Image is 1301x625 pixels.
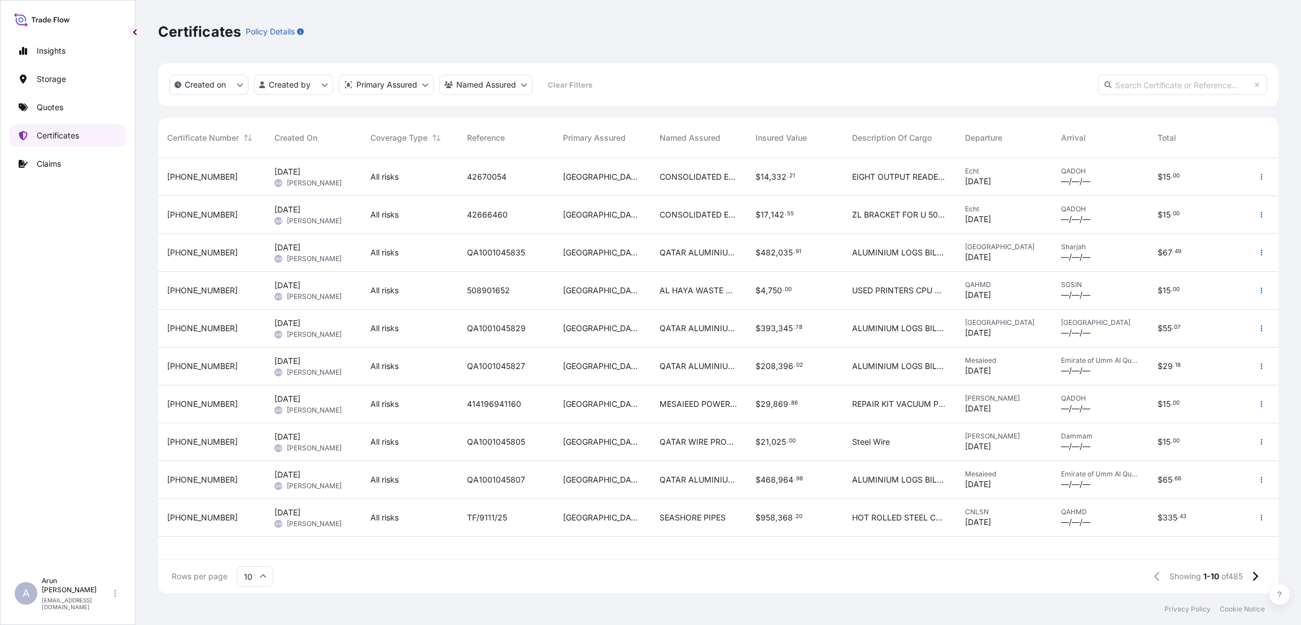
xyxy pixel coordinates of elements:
[773,400,788,408] span: 869
[1163,324,1172,332] span: 55
[1221,571,1243,582] span: of 485
[796,477,803,481] span: 98
[287,444,342,453] span: [PERSON_NAME]
[660,247,737,258] span: QATAR ALUMINIUM LIMITED COMPANY.
[563,171,641,183] span: [GEOGRAPHIC_DATA]
[42,597,112,610] p: [EMAIL_ADDRESS][DOMAIN_NAME]
[1061,479,1090,490] span: —/—/—
[660,398,737,410] span: MESAIEED POWER COMPANY LIMITED
[274,393,300,405] span: [DATE]
[785,212,787,216] span: .
[467,323,526,334] span: QA1001045829
[1171,212,1172,216] span: .
[287,368,342,377] span: [PERSON_NAME]
[467,436,525,448] span: QA1001045805
[1169,571,1201,582] span: Showing
[756,400,761,408] span: $
[796,325,802,329] span: 78
[796,515,802,519] span: 20
[789,401,791,405] span: .
[761,476,776,484] span: 468
[965,356,1043,365] span: Mesaieed
[1061,251,1090,263] span: —/—/—
[287,330,342,339] span: [PERSON_NAME]
[1158,438,1163,446] span: $
[287,292,342,301] span: [PERSON_NAME]
[246,26,295,37] p: Policy Details
[756,211,761,219] span: $
[778,362,793,370] span: 396
[467,285,510,296] span: 508901652
[158,23,241,41] p: Certificates
[274,431,300,442] span: [DATE]
[1163,400,1171,408] span: 15
[276,518,282,529] span: AR
[1061,132,1086,144] span: Arrival
[1158,476,1163,484] span: $
[1163,173,1171,181] span: 15
[769,438,771,446] span: ,
[563,398,641,410] span: [GEOGRAPHIC_DATA]
[1061,214,1090,225] span: —/—/—
[852,323,947,334] span: ALUMINIUM LOGS BILLETS
[274,204,300,215] span: [DATE]
[769,173,771,181] span: ,
[276,367,282,378] span: AR
[167,132,239,144] span: Certificate Number
[852,247,947,258] span: ALUMINIUM LOGS BILLETS
[761,173,769,181] span: 14
[1158,249,1163,257] span: $
[563,361,641,372] span: [GEOGRAPHIC_DATA]
[356,79,417,90] p: Primary Assured
[1061,441,1090,452] span: —/—/—
[1173,363,1175,367] span: .
[1172,325,1173,329] span: .
[965,365,991,376] span: [DATE]
[1203,571,1219,582] span: 1-10
[370,247,399,258] span: All risks
[1158,362,1163,370] span: $
[761,400,771,408] span: 29
[287,406,342,415] span: [PERSON_NAME]
[1163,514,1177,522] span: 335
[167,474,238,485] span: [PHONE_NUMBER]
[274,132,317,144] span: Created On
[761,249,776,257] span: 482
[660,474,737,485] span: QATAR ALUMINIUM LIMITED COMPANY.
[370,323,399,334] span: All risks
[756,362,761,370] span: $
[276,215,282,227] span: AR
[1061,176,1090,187] span: —/—/—
[787,212,794,216] span: 55
[467,474,525,485] span: QA1001045807
[1158,211,1163,219] span: $
[467,132,505,144] span: Reference
[172,571,228,582] span: Rows per page
[23,588,29,599] span: A
[10,96,126,119] a: Quotes
[852,361,947,372] span: ALUMINIUM LOGS BILLETS
[756,514,761,522] span: $
[1164,605,1211,614] a: Privacy Policy
[1158,400,1163,408] span: $
[276,480,282,492] span: AR
[756,249,761,257] span: $
[287,481,342,491] span: [PERSON_NAME]
[254,75,333,95] button: createdBy Filter options
[287,216,342,225] span: [PERSON_NAME]
[1173,439,1180,443] span: 00
[370,512,399,523] span: All risks
[563,512,641,523] span: [GEOGRAPHIC_DATA]
[965,242,1043,251] span: [GEOGRAPHIC_DATA]
[791,401,798,405] span: 86
[1171,174,1172,178] span: .
[1158,287,1163,294] span: $
[965,280,1043,289] span: QAHMD
[776,476,778,484] span: ,
[1180,515,1186,519] span: 43
[167,323,238,334] span: [PHONE_NUMBER]
[563,474,641,485] span: [GEOGRAPHIC_DATA]
[660,285,737,296] span: AL HAYA WASTE MANAGEMENT & PROJECTS COMPANY WLL
[1158,132,1176,144] span: Total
